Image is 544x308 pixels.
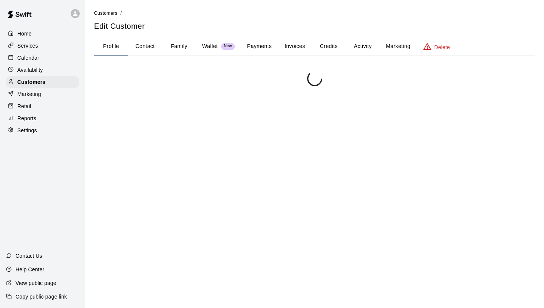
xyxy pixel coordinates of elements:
p: Marketing [17,90,41,98]
nav: breadcrumb [94,9,535,17]
p: View public page [15,279,56,287]
p: Availability [17,66,43,74]
a: Reports [6,113,79,124]
p: Settings [17,127,37,134]
button: Contact [128,37,162,56]
p: Copy public page link [15,293,67,300]
a: Home [6,28,79,39]
button: Profile [94,37,128,56]
p: Retail [17,102,31,110]
p: Contact Us [15,252,42,260]
p: Delete [434,43,450,51]
button: Family [162,37,196,56]
p: Services [17,42,38,50]
p: Help Center [15,266,44,273]
a: Retail [6,101,79,112]
button: Credits [312,37,346,56]
button: Payments [241,37,278,56]
span: New [221,44,235,49]
a: Customers [94,10,117,16]
p: Home [17,30,32,37]
span: Customers [94,11,117,16]
button: Invoices [278,37,312,56]
a: Settings [6,125,79,136]
h5: Edit Customer [94,21,535,31]
p: Wallet [202,42,218,50]
p: Reports [17,115,36,122]
a: Calendar [6,52,79,63]
a: Services [6,40,79,51]
p: Calendar [17,54,39,62]
a: Availability [6,64,79,76]
button: Activity [346,37,380,56]
a: Marketing [6,88,79,100]
button: Marketing [380,37,416,56]
div: basic tabs example [94,37,535,56]
li: / [121,9,122,17]
a: Customers [6,76,79,88]
p: Customers [17,78,45,86]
